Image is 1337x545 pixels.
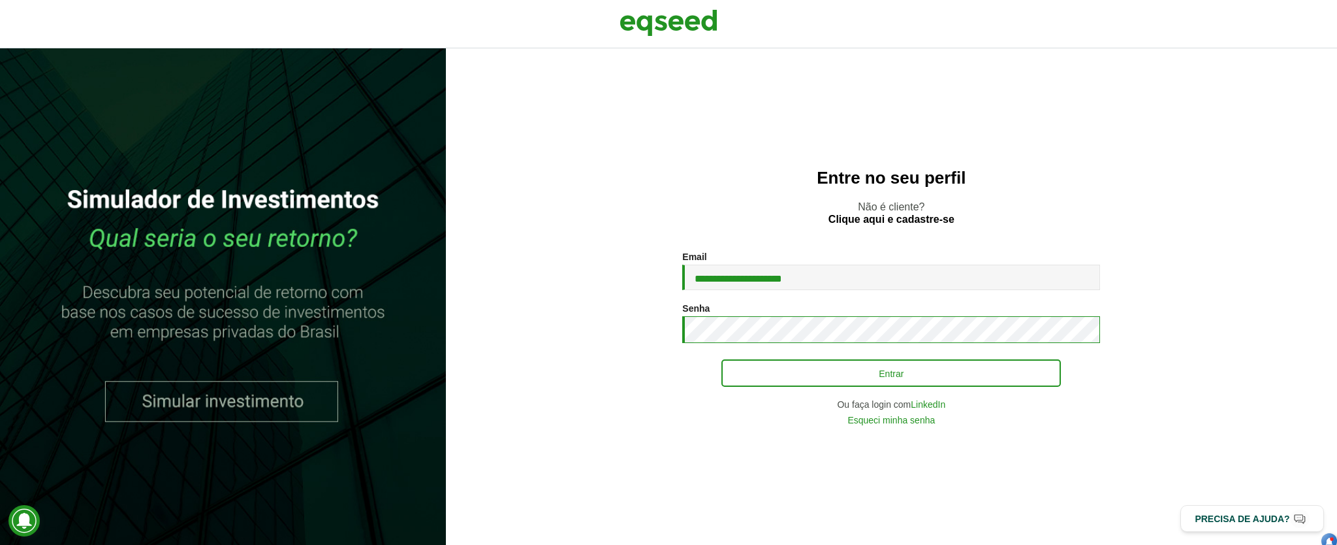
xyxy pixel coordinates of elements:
a: LinkedIn [911,400,945,409]
div: Ou faça login com [682,400,1100,409]
label: Senha [682,304,710,313]
img: EqSeed Logo [620,7,717,39]
label: Email [682,252,706,261]
h2: Entre no seu perfil [472,169,1311,188]
button: Entrar [721,359,1061,387]
a: Clique aqui e cadastre-se [828,214,954,225]
a: Esqueci minha senha [847,416,935,425]
p: Não é cliente? [472,201,1311,225]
